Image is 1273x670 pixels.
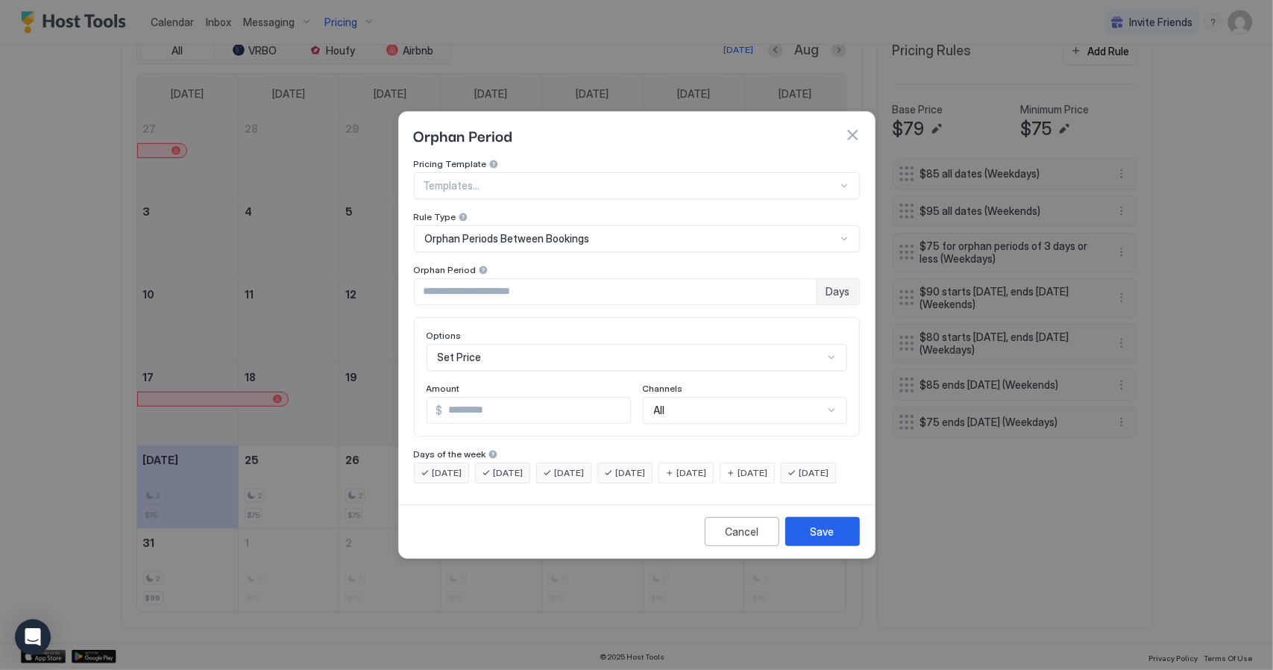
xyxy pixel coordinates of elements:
[785,517,860,546] button: Save
[654,404,665,417] span: All
[677,466,707,480] span: [DATE]
[616,466,646,480] span: [DATE]
[705,517,779,546] button: Cancel
[414,158,487,169] span: Pricing Template
[414,211,456,222] span: Rule Type
[494,466,524,480] span: [DATE]
[433,466,462,480] span: [DATE]
[738,466,768,480] span: [DATE]
[826,285,850,298] span: Days
[555,466,585,480] span: [DATE]
[436,404,443,417] span: $
[438,351,482,364] span: Set Price
[414,448,486,460] span: Days of the week
[415,279,817,304] input: Input Field
[643,383,683,394] span: Channels
[414,264,477,275] span: Orphan Period
[414,124,513,146] span: Orphan Period
[427,383,460,394] span: Amount
[799,466,829,480] span: [DATE]
[15,619,51,655] div: Open Intercom Messenger
[811,524,834,539] div: Save
[427,330,462,341] span: Options
[443,398,630,423] input: Input Field
[425,232,590,245] span: Orphan Periods Between Bookings
[725,524,758,539] div: Cancel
